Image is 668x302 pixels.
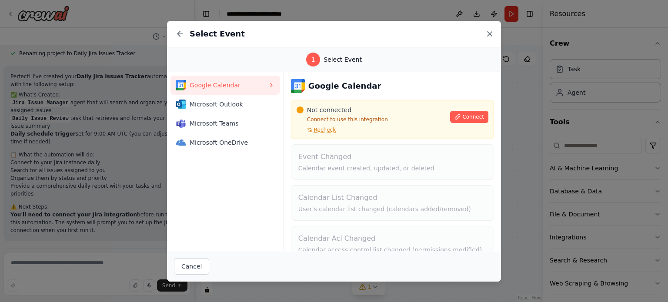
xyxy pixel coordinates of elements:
[291,79,305,93] img: Google Calendar
[298,164,487,173] p: Calendar event created, updated, or deleted
[298,205,487,213] p: User's calendar list changed (calendars added/removed)
[306,53,320,66] div: 1
[190,100,268,109] span: Microsoft Outlook
[291,185,494,221] button: Calendar List ChangedUser's calendar list changed (calendars added/removed)
[170,114,280,133] button: Microsoft TeamsMicrosoft Teams
[298,233,487,244] h4: Calendar Acl Changed
[450,111,488,123] button: Connect
[298,192,487,203] h4: Calendar List Changed
[176,80,186,90] img: Google Calendar
[298,152,487,162] h4: Event Changed
[308,80,381,92] h3: Google Calendar
[170,76,280,95] button: Google CalendarGoogle Calendar
[176,137,186,148] img: Microsoft OneDrive
[462,113,484,120] span: Connect
[314,126,336,133] span: Recheck
[291,226,494,262] button: Calendar Acl ChangedCalendar access control list changed (permissions modified)
[190,28,245,40] h2: Select Event
[190,81,268,90] span: Google Calendar
[324,55,362,64] span: Select Event
[190,138,268,147] span: Microsoft OneDrive
[174,258,209,275] button: Cancel
[298,246,487,254] p: Calendar access control list changed (permissions modified)
[297,126,336,133] button: Recheck
[170,133,280,152] button: Microsoft OneDriveMicrosoft OneDrive
[176,99,186,110] img: Microsoft Outlook
[170,95,280,114] button: Microsoft OutlookMicrosoft Outlook
[190,119,268,128] span: Microsoft Teams
[307,106,351,114] span: Not connected
[176,118,186,129] img: Microsoft Teams
[297,116,445,123] p: Connect to use this integration
[291,144,494,180] button: Event ChangedCalendar event created, updated, or deleted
